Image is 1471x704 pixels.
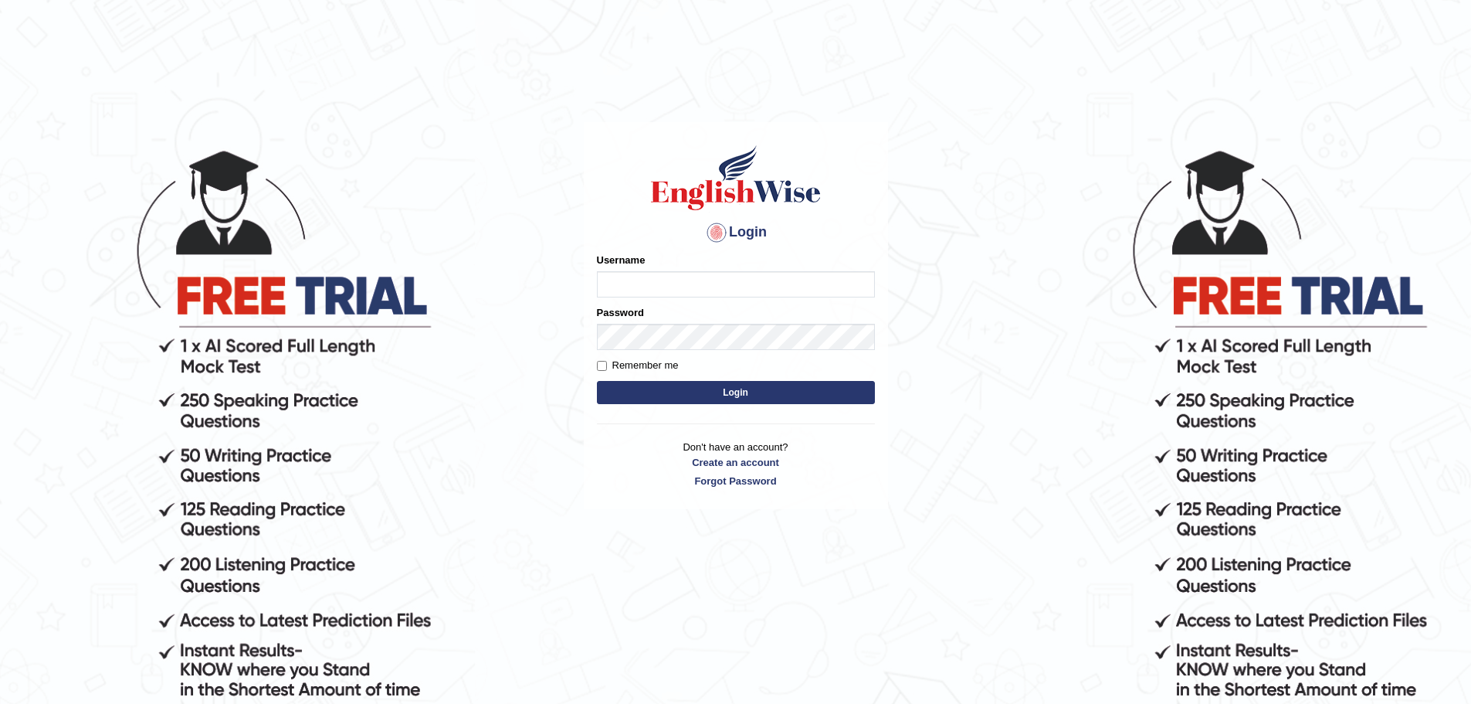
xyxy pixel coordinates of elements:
a: Forgot Password [597,474,875,488]
label: Remember me [597,358,679,373]
h4: Login [597,220,875,245]
a: Create an account [597,455,875,470]
p: Don't have an account? [597,440,875,488]
button: Login [597,381,875,404]
label: Password [597,305,644,320]
input: Remember me [597,361,607,371]
img: Logo of English Wise sign in for intelligent practice with AI [648,143,824,213]
label: Username [597,253,646,267]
